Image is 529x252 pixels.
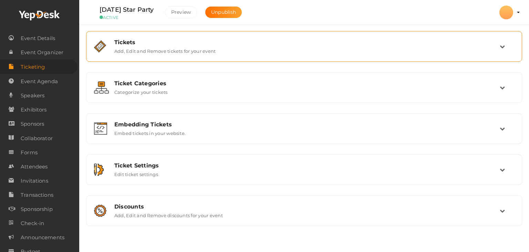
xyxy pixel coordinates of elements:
[94,123,107,135] img: embed.svg
[21,89,44,103] span: Speakers
[114,203,500,210] div: Discounts
[114,121,500,128] div: Embedding Tickets
[94,205,106,217] img: promotions.svg
[94,40,106,52] img: ticket.svg
[21,216,44,230] span: Check-in
[90,90,518,96] a: Ticket Categories Categorize your tickets
[114,210,223,218] label: Add, Edit and Remove discounts for your event
[90,213,518,220] a: Discounts Add, Edit and Remove discounts for your event
[21,132,53,145] span: Collaborator
[90,172,518,178] a: Ticket Settings Edit ticket settings
[21,103,46,117] span: Exhibitors
[21,31,55,45] span: Event Details
[205,7,242,18] button: Unpublish
[21,188,53,202] span: Transactions
[90,131,518,137] a: Embedding Tickets Embed tickets in your website.
[90,49,518,55] a: Tickets Add, Edit and Remove tickets for your event
[114,87,168,95] label: Categorize your tickets
[21,202,53,216] span: Sponsorship
[114,80,500,87] div: Ticket Categories
[94,81,109,94] img: grouping.svg
[21,160,48,174] span: Attendees
[100,5,154,15] label: [DATE] Star Party
[114,46,216,54] label: Add, Edit and Remove tickets for your event
[211,9,236,15] span: Unpublish
[114,128,186,136] label: Embed tickets in your website.
[114,162,500,169] div: Ticket Settings
[114,39,500,46] div: Tickets
[165,6,197,18] button: Preview
[21,146,38,159] span: Forms
[21,174,48,188] span: Invitations
[94,164,104,176] img: setting.svg
[21,117,44,131] span: Sponsors
[21,75,58,88] span: Event Agenda
[114,169,158,177] label: Edit ticket settings
[21,60,45,74] span: Ticketing
[21,46,63,59] span: Event Organizer
[100,15,155,20] small: ACTIVE
[21,231,64,244] span: Announcements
